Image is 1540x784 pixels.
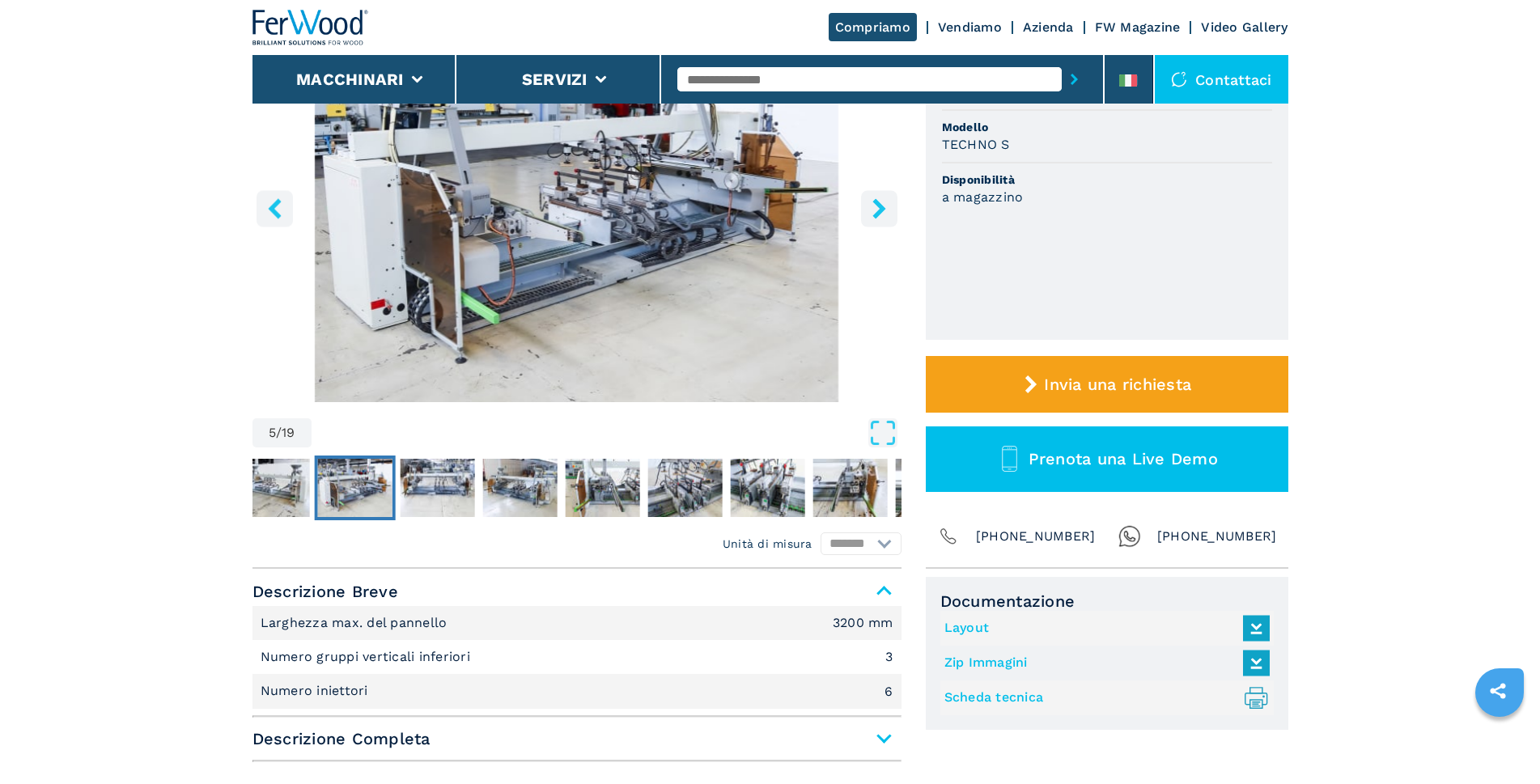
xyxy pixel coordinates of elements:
[944,615,1262,642] a: Layout
[926,426,1288,492] button: Prenota una Live Demo
[885,685,893,698] em: 6
[562,456,643,520] button: Go to Slide 8
[723,536,812,552] em: Unità di misura
[565,459,639,517] img: 146f8c0fdb9d75a6804d2aa21dc1f253
[261,682,372,700] p: Numero iniettori
[1155,55,1288,104] div: Contattaci
[269,426,276,439] span: 5
[937,525,960,548] img: Phone
[296,70,404,89] button: Macchinari
[885,651,893,663] em: 3
[252,10,902,402] img: Spinatrice automatica BIESSE TECHNO S
[1029,449,1218,468] span: Prenota una Live Demo
[522,70,588,89] button: Servizi
[397,456,477,520] button: Go to Slide 6
[261,648,475,666] p: Numero gruppi verticali inferiori
[892,456,973,520] button: Go to Slide 12
[829,13,917,41] a: Compriamo
[942,172,1272,188] span: Disponibilità
[944,650,1262,676] a: Zip Immagini
[940,591,1274,611] span: Documentazione
[809,456,890,520] button: Go to Slide 11
[400,459,474,517] img: 1fc17d9257ad5258f55c5aeb8a2b4643
[482,459,557,517] img: 47cefbe5694d28f8f8f3946044f0d064
[252,577,902,606] span: Descrizione Breve
[833,617,893,629] em: 3200 mm
[938,19,1002,35] a: Vendiamo
[316,418,897,447] button: Open Fullscreen
[1471,711,1528,772] iframe: Chat
[252,724,902,753] span: Descrizione Completa
[647,459,722,517] img: 7a5091297757157769fbe64acbcafe64
[479,456,560,520] button: Go to Slide 7
[276,426,282,439] span: /
[252,606,902,709] div: Descrizione Breve
[1171,71,1187,87] img: Contattaci
[1201,19,1288,35] a: Video Gallery
[235,459,309,517] img: 93c3ff10938093be5c572fb8fa059070
[317,459,392,517] img: 91c41ecc20e321f42bb83c580791fd79
[1062,61,1087,98] button: submit-button
[261,614,452,632] p: Larghezza max. del pannello
[252,10,369,45] img: Ferwood
[727,456,808,520] button: Go to Slide 10
[942,119,1272,135] span: Modello
[730,459,804,517] img: f42ab30873058fa08971c8c50388b94c
[1044,375,1191,394] span: Invia una richiesta
[66,456,715,520] nav: Thumbnail Navigation
[926,356,1288,413] button: Invia una richiesta
[1095,19,1181,35] a: FW Magazine
[314,456,395,520] button: Go to Slide 5
[282,426,295,439] span: 19
[1118,525,1141,548] img: Whatsapp
[257,190,293,227] button: left-button
[1478,671,1518,711] a: sharethis
[1023,19,1074,35] a: Azienda
[942,188,1024,206] h3: a magazzino
[944,684,1262,711] a: Scheda tecnica
[812,459,887,517] img: 4dc4f49a6352a6f8d23f6390e2cd9b35
[861,190,897,227] button: right-button
[976,525,1096,548] span: [PHONE_NUMBER]
[252,10,902,402] div: Go to Slide 5
[644,456,725,520] button: Go to Slide 9
[895,459,969,517] img: c117f0cfc903ec73aa648c1542efb4c6
[231,456,312,520] button: Go to Slide 4
[1157,525,1277,548] span: [PHONE_NUMBER]
[942,135,1010,154] h3: TECHNO S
